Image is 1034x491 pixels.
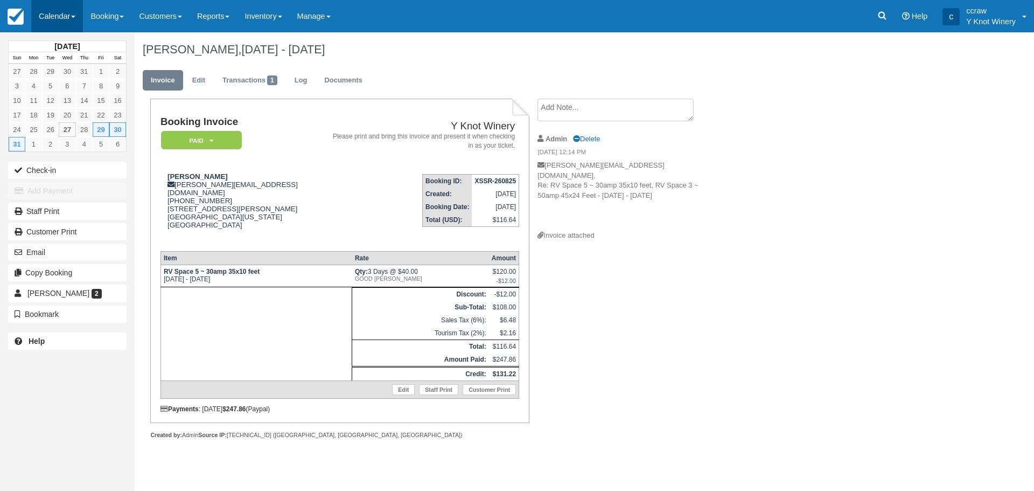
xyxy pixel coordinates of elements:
[546,135,567,143] strong: Admin
[42,52,59,64] th: Tue
[93,137,109,151] a: 5
[214,70,285,91] a: Transactions1
[902,12,910,20] i: Help
[150,431,529,439] div: Admin [TECHNICAL_ID] ([GEOGRAPHIC_DATA], [GEOGRAPHIC_DATA], [GEOGRAPHIC_DATA])
[8,162,127,179] button: Check-in
[160,116,325,128] h1: Booking Invoice
[59,64,75,79] a: 30
[8,223,127,240] a: Customer Print
[25,64,42,79] a: 28
[160,172,325,243] div: [PERSON_NAME][EMAIL_ADDRESS][DOMAIN_NAME] [PHONE_NUMBER] [STREET_ADDRESS][PERSON_NAME] [GEOGRAPHI...
[167,172,228,181] strong: [PERSON_NAME]
[160,405,519,413] div: : [DATE] (Paypal)
[25,52,42,64] th: Mon
[489,301,519,314] td: $108.00
[472,200,519,213] td: [DATE]
[492,268,516,284] div: $120.00
[161,131,242,150] em: Paid
[489,288,519,301] td: -$12.00
[474,177,516,185] strong: XSSR-260825
[76,64,93,79] a: 31
[9,122,25,137] a: 24
[109,79,126,93] a: 9
[109,122,126,137] a: 30
[59,93,75,108] a: 13
[109,64,126,79] a: 2
[25,108,42,122] a: 18
[355,268,368,275] strong: Qty
[287,70,316,91] a: Log
[489,327,519,340] td: $2.16
[25,93,42,108] a: 11
[93,108,109,122] a: 22
[184,70,213,91] a: Edit
[492,278,516,284] em: -$12.00
[9,93,25,108] a: 10
[25,137,42,151] a: 1
[493,370,516,378] strong: $131.22
[573,135,600,143] a: Delete
[42,79,59,93] a: 5
[42,122,59,137] a: 26
[25,79,42,93] a: 4
[76,122,93,137] a: 28
[160,130,238,150] a: Paid
[76,108,93,122] a: 21
[8,264,127,281] button: Copy Booking
[8,203,127,220] a: Staff Print
[352,340,489,354] th: Total:
[42,64,59,79] a: 29
[966,16,1016,27] p: Y Knot Winery
[352,301,489,314] th: Sub-Total:
[537,148,719,160] em: [DATE] 12:14 PM
[352,288,489,301] th: Discount:
[352,252,489,265] th: Rate
[8,285,127,302] a: [PERSON_NAME] 2
[29,337,45,345] b: Help
[160,405,199,413] strong: Payments
[42,108,59,122] a: 19
[93,122,109,137] a: 29
[76,52,93,64] th: Thu
[423,200,472,213] th: Booking Date:
[54,42,80,51] strong: [DATE]
[8,333,127,350] a: Help
[966,5,1016,16] p: ccraw
[472,213,519,227] td: $116.64
[198,432,227,438] strong: Source IP:
[160,265,352,287] td: [DATE] - [DATE]
[222,405,246,413] strong: $247.86
[329,132,515,150] address: Please print and bring this invoice and present it when checking in as your ticket.
[472,188,519,200] td: [DATE]
[392,384,415,395] a: Edit
[8,244,127,261] button: Email
[537,161,719,231] p: [PERSON_NAME][EMAIL_ADDRESS][DOMAIN_NAME], Re: RV Space 5 ~ 30amp 35x10 feet, RV Space 3 ~ 50amp ...
[109,93,126,108] a: 16
[537,231,719,241] div: Invoice attached
[463,384,516,395] a: Customer Print
[419,384,458,395] a: Staff Print
[92,289,102,299] span: 2
[27,289,89,298] span: [PERSON_NAME]
[150,432,182,438] strong: Created by:
[76,93,93,108] a: 14
[942,8,960,25] div: c
[59,137,75,151] a: 3
[241,43,325,56] span: [DATE] - [DATE]
[25,122,42,137] a: 25
[143,43,902,56] h1: [PERSON_NAME],
[8,306,127,323] button: Bookmark
[912,12,928,20] span: Help
[267,75,277,85] span: 1
[489,340,519,354] td: $116.64
[489,314,519,327] td: $6.48
[42,137,59,151] a: 2
[93,79,109,93] a: 8
[423,188,472,200] th: Created:
[93,52,109,64] th: Fri
[9,64,25,79] a: 27
[489,353,519,367] td: $247.86
[355,275,486,282] em: GOOD [PERSON_NAME]
[59,79,75,93] a: 6
[93,64,109,79] a: 1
